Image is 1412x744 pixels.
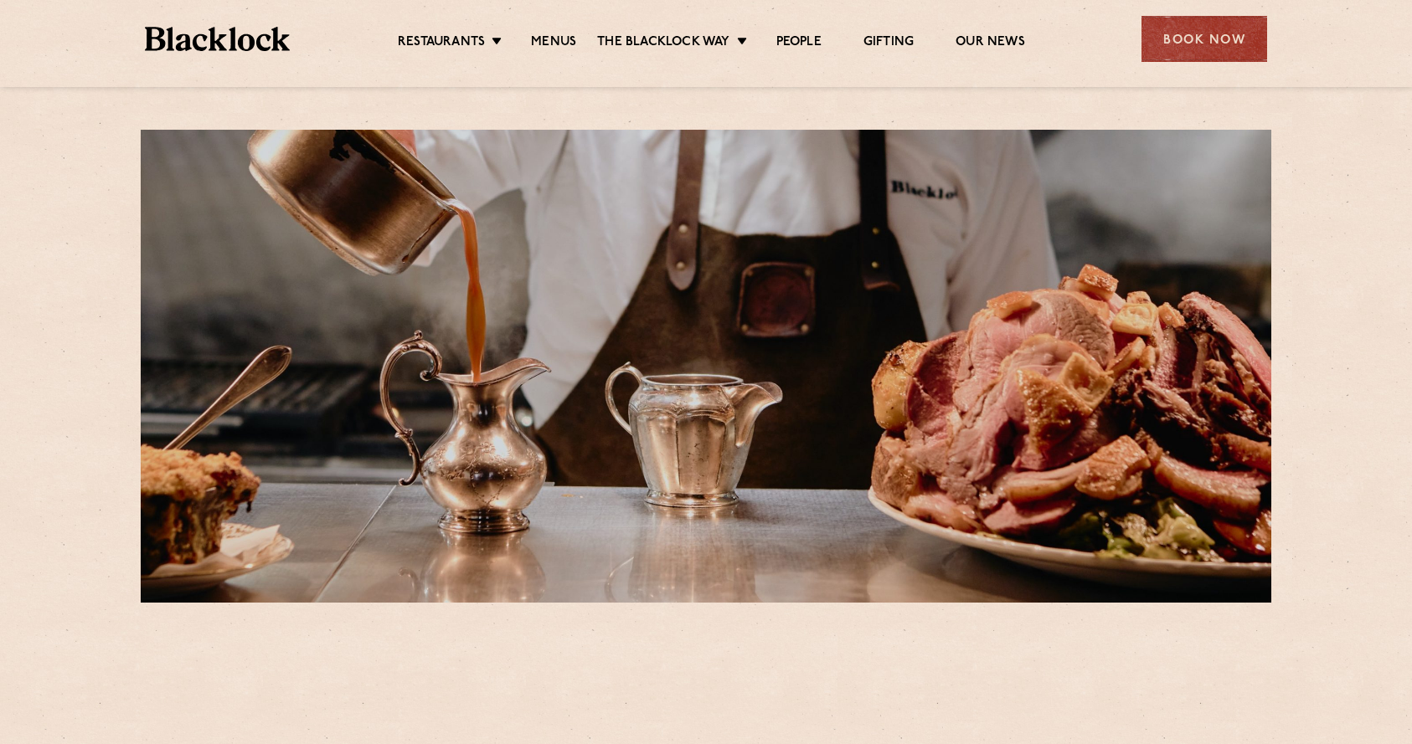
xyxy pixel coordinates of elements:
[863,34,914,53] a: Gifting
[531,34,576,53] a: Menus
[956,34,1025,53] a: Our News
[145,27,290,51] img: BL_Textured_Logo-footer-cropped.svg
[1141,16,1267,62] div: Book Now
[597,34,729,53] a: The Blacklock Way
[776,34,822,53] a: People
[398,34,485,53] a: Restaurants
